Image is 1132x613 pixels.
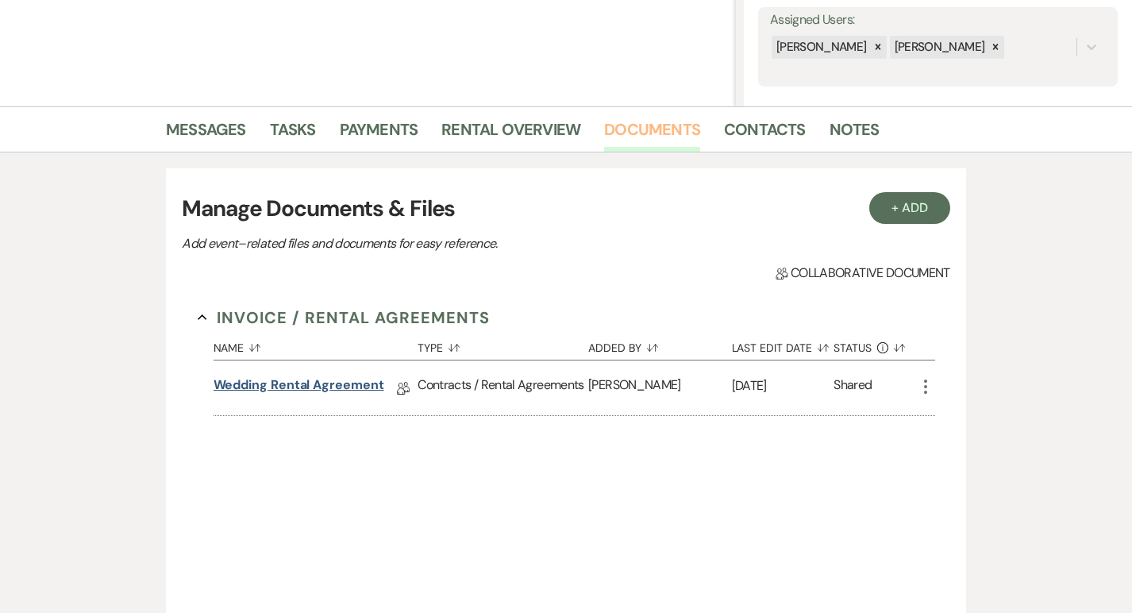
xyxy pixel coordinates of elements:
[418,360,588,415] div: Contracts / Rental Agreements
[214,330,418,360] button: Name
[214,376,384,400] a: Wedding Rental Agreement
[830,117,880,152] a: Notes
[182,233,737,254] p: Add event–related files and documents for easy reference.
[340,117,418,152] a: Payments
[182,192,950,226] h3: Manage Documents & Files
[270,117,316,152] a: Tasks
[724,117,806,152] a: Contacts
[588,360,731,415] div: [PERSON_NAME]
[441,117,580,152] a: Rental Overview
[732,376,834,396] p: [DATE]
[770,9,1106,32] label: Assigned Users:
[418,330,588,360] button: Type
[834,342,872,353] span: Status
[869,192,950,224] button: + Add
[732,330,834,360] button: Last Edit Date
[776,264,950,283] span: Collaborative document
[834,376,872,400] div: Shared
[834,330,915,360] button: Status
[166,117,246,152] a: Messages
[890,36,988,59] div: [PERSON_NAME]
[604,117,700,152] a: Documents
[588,330,731,360] button: Added By
[198,306,491,330] button: Invoice / Rental Agreements
[772,36,869,59] div: [PERSON_NAME]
